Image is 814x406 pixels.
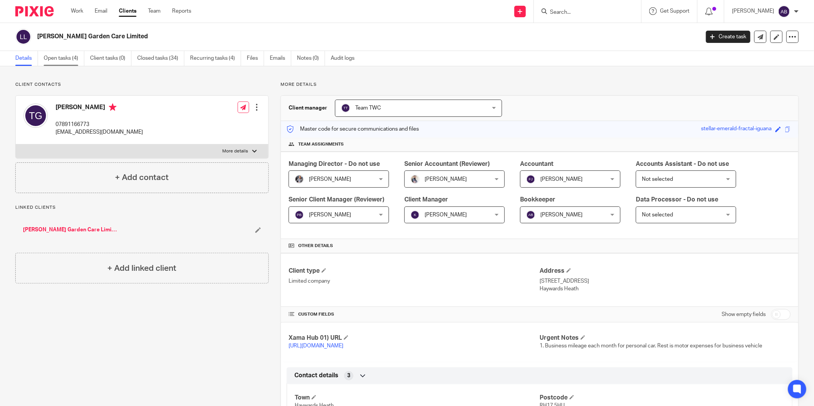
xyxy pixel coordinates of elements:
span: Managing Director - Do not use [289,161,380,167]
img: svg%3E [23,103,48,128]
span: Team TWC [355,105,381,111]
h3: Client manager [289,104,327,112]
h4: + Add contact [115,172,169,183]
span: 1. Business mileage each month for personal car. Rest is motor expenses for business vehicle [540,343,763,349]
p: More details [223,148,248,154]
p: Limited company [289,277,540,285]
span: [PERSON_NAME] [309,212,351,218]
span: [PERSON_NAME] [540,212,583,218]
p: 07891166773 [56,121,143,128]
h4: Address [540,267,791,275]
a: Notes (0) [297,51,325,66]
span: Contact details [294,372,338,380]
span: Accountant [520,161,553,167]
img: svg%3E [295,210,304,219]
a: Recurring tasks (4) [190,51,241,66]
h4: Postcode [540,394,784,402]
a: [PERSON_NAME] Garden Care Limited [23,226,118,234]
span: 3 [347,372,350,380]
a: Email [95,7,107,15]
span: Team assignments [298,141,344,147]
p: Client contacts [15,82,269,88]
p: Haywards Heath [540,285,791,293]
a: Team [148,7,161,15]
p: [PERSON_NAME] [732,7,774,15]
p: [STREET_ADDRESS] [540,277,791,285]
img: Pixie%2002.jpg [410,175,420,184]
p: More details [281,82,799,88]
span: Get Support [660,8,689,14]
img: -%20%20-%20studio@ingrained.co.uk%20for%20%20-20220223%20at%20101413%20-%201W1A2026.jpg [295,175,304,184]
span: [PERSON_NAME] [425,212,467,218]
h4: + Add linked client [107,262,176,274]
a: Files [247,51,264,66]
h4: Xama Hub 01) URL [289,334,540,342]
h4: CUSTOM FIELDS [289,311,540,318]
span: Not selected [642,177,673,182]
span: Other details [298,243,333,249]
span: Senior Client Manager (Reviewer) [289,196,384,203]
img: Pixie [15,6,54,16]
a: Create task [706,31,750,43]
span: Client Manager [404,196,448,203]
a: Emails [270,51,291,66]
a: Closed tasks (34) [137,51,184,66]
span: Accounts Assistant - Do not use [636,161,729,167]
p: Linked clients [15,205,269,211]
span: [PERSON_NAME] [425,177,467,182]
h4: Town [295,394,540,402]
a: Open tasks (4) [44,51,84,66]
h4: Client type [289,267,540,275]
span: Data Processor - Do not use [636,196,719,203]
p: [EMAIL_ADDRESS][DOMAIN_NAME] [56,128,143,136]
input: Search [549,9,618,16]
a: Details [15,51,38,66]
h4: Urgent Notes [540,334,791,342]
i: Primary [109,103,117,111]
a: [URL][DOMAIN_NAME] [289,343,343,349]
img: svg%3E [15,29,31,45]
img: svg%3E [410,210,420,219]
img: svg%3E [778,5,790,18]
span: Not selected [642,212,673,218]
span: [PERSON_NAME] [540,177,583,182]
a: Audit logs [331,51,360,66]
span: Senior Accountant (Reviewer) [404,161,490,167]
span: Bookkeeper [520,196,555,203]
h2: [PERSON_NAME] Garden Care Limited [37,33,563,41]
a: Clients [119,7,136,15]
img: svg%3E [526,210,535,219]
img: svg%3E [341,103,350,113]
p: Master code for secure communications and files [287,125,419,133]
div: stellar-emerald-fractal-iguana [701,125,771,134]
a: Client tasks (0) [90,51,131,66]
a: Reports [172,7,191,15]
label: Show empty fields [722,311,766,318]
h4: [PERSON_NAME] [56,103,143,113]
a: Work [71,7,83,15]
img: svg%3E [526,175,535,184]
span: [PERSON_NAME] [309,177,351,182]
